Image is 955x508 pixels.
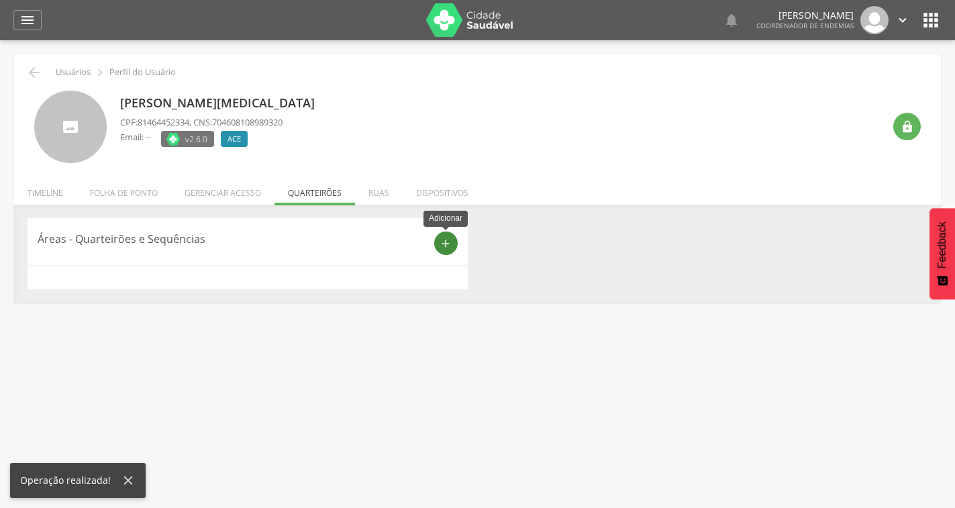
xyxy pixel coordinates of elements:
div: Operação realizada! [20,474,121,487]
p: Perfil do Usuário [109,67,176,78]
p: [PERSON_NAME][MEDICAL_DATA] [120,95,321,112]
p: CPF: , CNS: [120,116,283,129]
i:  [19,12,36,28]
p: [PERSON_NAME] [756,11,854,20]
p: Usuários [56,67,91,78]
i:  [920,9,942,31]
i: add [440,238,452,250]
span: Feedback [936,221,948,268]
i:  [723,12,740,28]
span: Coordenador de Endemias [756,21,854,30]
p: Áreas - Quarteirões e Sequências [38,232,424,247]
i:  [901,120,914,134]
a:  [895,6,910,34]
button: Feedback - Mostrar pesquisa [929,208,955,299]
li: Gerenciar acesso [171,174,274,205]
i:  [26,64,42,81]
i:  [895,13,910,28]
li: Dispositivos [403,174,482,205]
span: 704608108989320 [212,116,283,128]
a:  [13,10,42,30]
p: Email: -- [120,131,151,144]
span: v2.6.0 [185,132,207,146]
span: ACE [228,134,241,144]
div: Adicionar [423,211,468,226]
li: Timeline [14,174,77,205]
li: Ruas [355,174,403,205]
i:  [93,65,107,80]
li: Folha de ponto [77,174,171,205]
a:  [723,6,740,34]
span: 81464452334 [138,116,189,128]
